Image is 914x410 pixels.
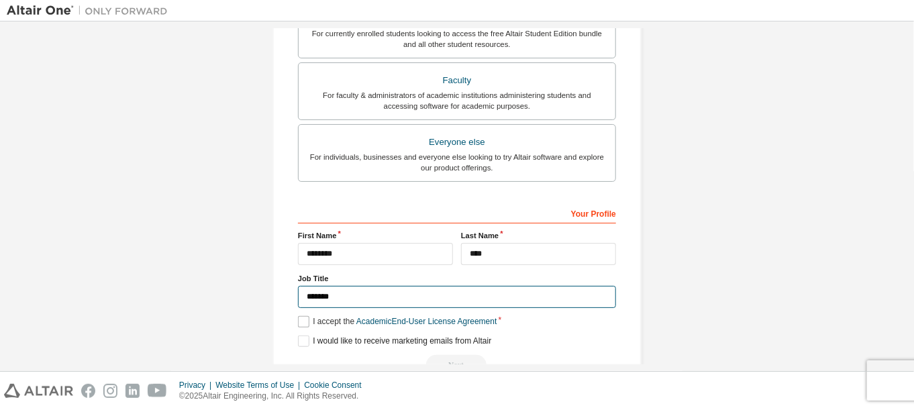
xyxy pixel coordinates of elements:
label: I would like to receive marketing emails from Altair [298,336,491,347]
img: facebook.svg [81,384,95,398]
p: © 2025 Altair Engineering, Inc. All Rights Reserved. [179,391,370,402]
label: Job Title [298,273,616,284]
div: Everyone else [307,133,607,152]
div: Website Terms of Use [215,380,304,391]
img: instagram.svg [103,384,117,398]
label: Last Name [461,230,616,241]
div: Cookie Consent [304,380,369,391]
div: Your Profile [298,202,616,223]
div: For currently enrolled students looking to access the free Altair Student Edition bundle and all ... [307,28,607,50]
div: Read and acccept EULA to continue [298,355,616,375]
label: I accept the [298,316,497,327]
div: Privacy [179,380,215,391]
div: For faculty & administrators of academic institutions administering students and accessing softwa... [307,90,607,111]
img: Altair One [7,4,174,17]
div: Faculty [307,71,607,90]
a: Academic End-User License Agreement [356,317,497,326]
div: For individuals, businesses and everyone else looking to try Altair software and explore our prod... [307,152,607,173]
img: altair_logo.svg [4,384,73,398]
label: First Name [298,230,453,241]
img: youtube.svg [148,384,167,398]
img: linkedin.svg [125,384,140,398]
